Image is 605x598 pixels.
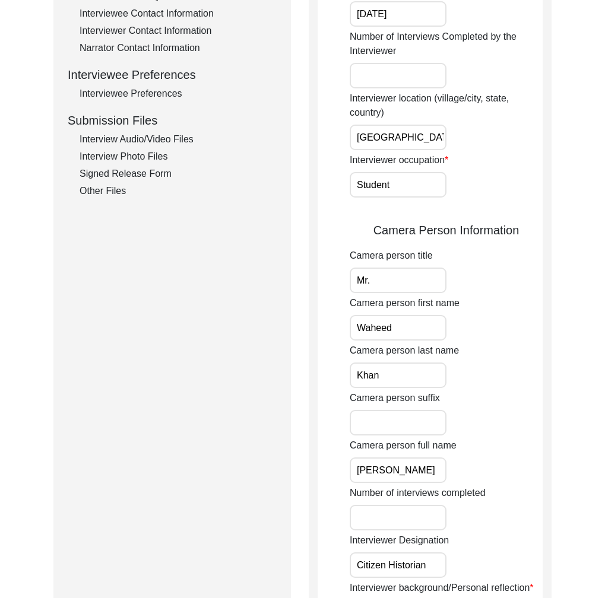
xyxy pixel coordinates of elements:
div: Submission Files [68,112,277,129]
div: Interviewee Preferences [68,66,277,84]
div: Interviewee Preferences [80,87,277,101]
label: Number of Interviews Completed by the Interviewer [350,30,543,58]
label: Number of interviews completed [350,486,486,500]
label: Interviewer occupation [350,153,448,167]
label: Camera person suffix [350,391,440,405]
label: Interviewer Designation [350,533,449,548]
label: Camera person first name [350,296,460,310]
div: Interview Audio/Video Files [80,132,277,147]
div: Other Files [80,184,277,198]
div: Interviewee Contact Information [80,7,277,21]
label: Interviewer location (village/city, state, country) [350,91,543,120]
div: Signed Release Form [80,167,277,181]
label: Camera person full name [350,438,457,453]
label: Camera person last name [350,343,459,358]
div: Interview Photo Files [80,149,277,164]
div: Narrator Contact Information [80,41,277,55]
div: Interviewer Contact Information [80,24,277,38]
div: Camera Person Information [350,221,543,239]
label: Camera person title [350,249,433,263]
label: Interviewer background/Personal reflection [350,581,534,595]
